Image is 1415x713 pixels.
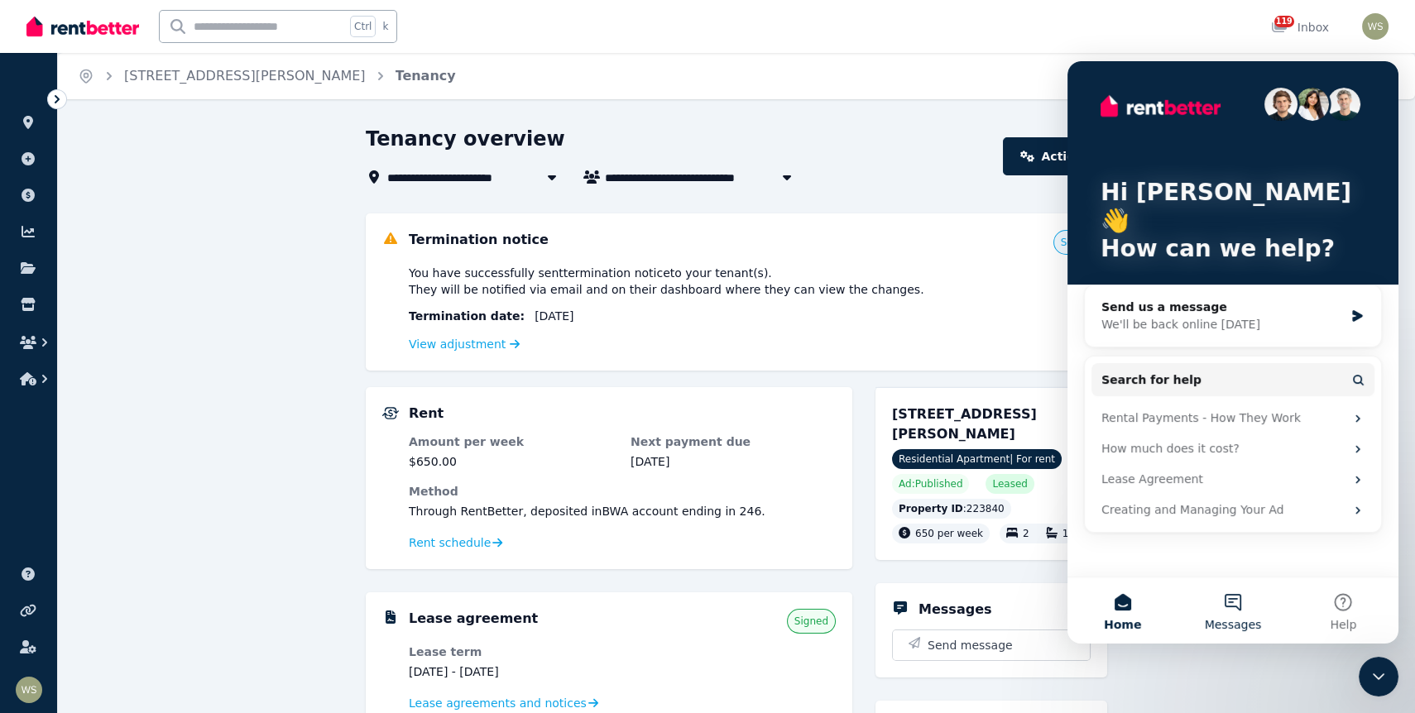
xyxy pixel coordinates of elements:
[409,644,614,660] dt: Lease term
[915,528,983,539] span: 650 per week
[1062,528,1069,539] span: 1
[1061,236,1083,249] span: Sent
[1274,16,1294,27] span: 119
[409,609,538,629] h5: Lease agreement
[1362,13,1389,40] img: Whitney Smith
[382,20,388,33] span: k
[409,483,836,500] dt: Method
[892,449,1062,469] span: Residential Apartment | For rent
[409,453,614,470] dd: $650.00
[409,534,503,551] a: Rent schedule
[409,505,765,518] span: Through RentBetter , deposited in BWA account ending in 246 .
[892,406,1037,442] span: [STREET_ADDRESS][PERSON_NAME]
[409,404,444,423] h5: Rent
[899,477,962,490] span: Ad: Published
[893,630,1090,660] button: Send message
[892,499,1011,519] div: : 223840
[409,695,587,711] span: Lease agreements and notices
[26,14,139,39] img: RentBetter
[409,337,520,351] a: View adjustment
[794,615,828,628] span: Signed
[58,53,476,99] nav: Breadcrumb
[382,407,399,419] img: Rental Payments
[350,16,376,37] span: Ctrl
[928,637,1013,653] span: Send message
[919,600,991,620] h5: Messages
[899,502,963,515] span: Property ID
[409,308,525,324] span: Termination date :
[535,308,573,324] span: [DATE]
[409,695,598,711] a: Lease agreements and notices
[631,453,836,470] dd: [DATE]
[1067,61,1398,644] iframe: Intercom live chat
[1003,137,1107,175] a: Actions
[1271,19,1329,36] div: Inbox
[409,230,549,250] h5: Termination notice
[409,534,491,551] span: Rent schedule
[631,433,836,450] dt: Next payment due
[409,265,924,298] span: You have successfully sent termination notice to your tenant(s) . They will be notified via email...
[366,126,565,152] h1: Tenancy overview
[409,663,614,680] dd: [DATE] - [DATE]
[16,677,42,703] img: Whitney Smith
[992,477,1027,490] span: Leased
[1023,528,1029,539] span: 2
[409,433,614,450] dt: Amount per week
[396,68,456,84] a: Tenancy
[1359,657,1398,696] iframe: Intercom live chat
[124,68,366,84] a: [STREET_ADDRESS][PERSON_NAME]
